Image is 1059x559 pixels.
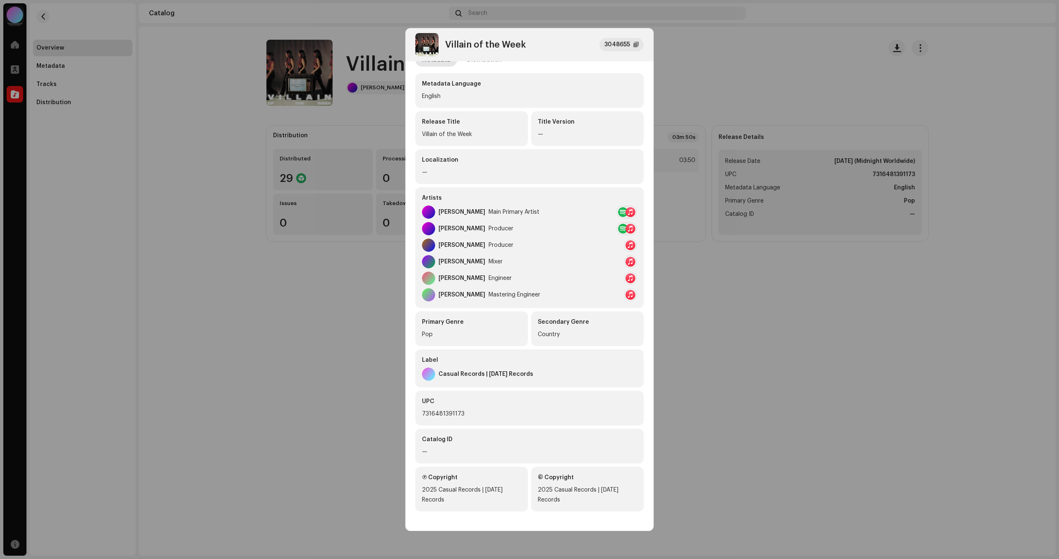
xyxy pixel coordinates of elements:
div: Casual Records | [DATE] Records [438,371,533,377]
div: Primary Genre [422,318,521,326]
div: Title Version [538,118,637,126]
div: Metadata Language [422,80,637,88]
div: [PERSON_NAME] [438,242,485,248]
div: Catalog ID [422,435,637,444]
div: Label [422,356,637,364]
img: ac179e43-f875-4894-9e5b-7c23f44bb004 [415,33,438,56]
div: 7316481391173 [422,409,637,419]
div: Ⓟ Copyright [422,473,521,482]
div: [PERSON_NAME] [438,225,485,232]
div: English [422,91,637,101]
div: 2025 Casual Records | [DATE] Records [538,485,637,505]
div: Villain of the Week [422,129,521,139]
div: Producer [489,242,513,248]
div: [PERSON_NAME] [438,291,485,298]
div: Villain of the Week [445,40,526,50]
div: — [422,167,637,177]
div: Producer [489,225,513,232]
div: — [538,129,637,139]
div: Localization [422,156,637,164]
div: 3048655 [604,40,630,50]
div: — [422,447,637,457]
div: Secondary Genre [538,318,637,326]
div: Release Title [422,118,521,126]
div: Mixer [489,258,503,265]
div: [PERSON_NAME] [438,209,485,215]
div: UPC [422,397,637,406]
div: Country [538,330,637,339]
div: Artists [422,194,637,202]
div: Main Primary Artist [489,209,539,215]
div: Engineer [489,275,512,282]
div: Mastering Engineer [489,291,540,298]
div: Pop [422,330,521,339]
div: [PERSON_NAME] [438,275,485,282]
div: [PERSON_NAME] [438,258,485,265]
div: © Copyright [538,473,637,482]
div: 2025 Casual Records | [DATE] Records [422,485,521,505]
